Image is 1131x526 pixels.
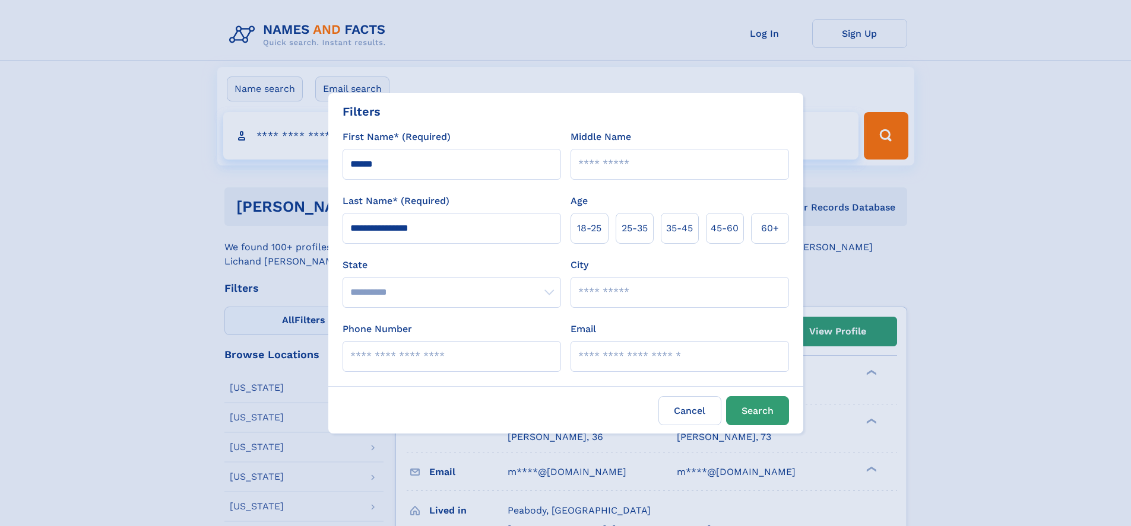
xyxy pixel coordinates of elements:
span: 35‑45 [666,221,693,235]
label: First Name* (Required) [343,130,451,144]
button: Search [726,396,789,425]
label: Last Name* (Required) [343,194,449,208]
span: 25‑35 [622,221,648,235]
span: 45‑60 [711,221,739,235]
div: Filters [343,103,381,120]
label: Age [571,194,588,208]
label: Phone Number [343,322,412,336]
span: 60+ [761,221,779,235]
label: Middle Name [571,130,631,144]
label: City [571,258,588,272]
label: State [343,258,561,272]
label: Email [571,322,596,336]
label: Cancel [658,396,721,425]
span: 18‑25 [577,221,601,235]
